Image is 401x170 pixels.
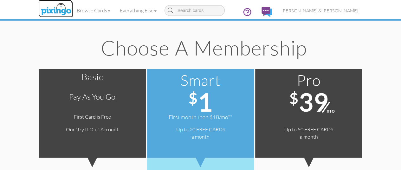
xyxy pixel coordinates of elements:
a: Everything Else [115,3,161,18]
div: a month [147,133,254,141]
div: a month [255,133,362,141]
div: Our 'Try It Out' Account [39,126,146,133]
span: [PERSON_NAME] & [PERSON_NAME] [281,8,358,13]
div: Up to 20 FREE CARDS [147,126,254,133]
h2: Basic [42,72,143,82]
a: [PERSON_NAME] & [PERSON_NAME] [277,3,363,19]
a: Browse Cards [72,3,115,18]
div: First Card is Free [39,113,146,121]
input: Search cards [165,5,225,16]
span: 1 [197,87,212,117]
div: First month then $18/mo** [147,113,254,121]
h2: Smart [150,72,251,89]
h2: Pro [258,72,359,89]
sup: $ [188,89,197,107]
h1: Choose a Membership [49,36,358,59]
img: comments.svg [262,7,272,17]
div: Up to 50 FREE CARDS [255,126,362,133]
sup: $ [289,89,298,107]
span: 39 [298,87,328,117]
h3: Pay as you go [44,93,141,101]
img: pixingo logo [39,2,73,17]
